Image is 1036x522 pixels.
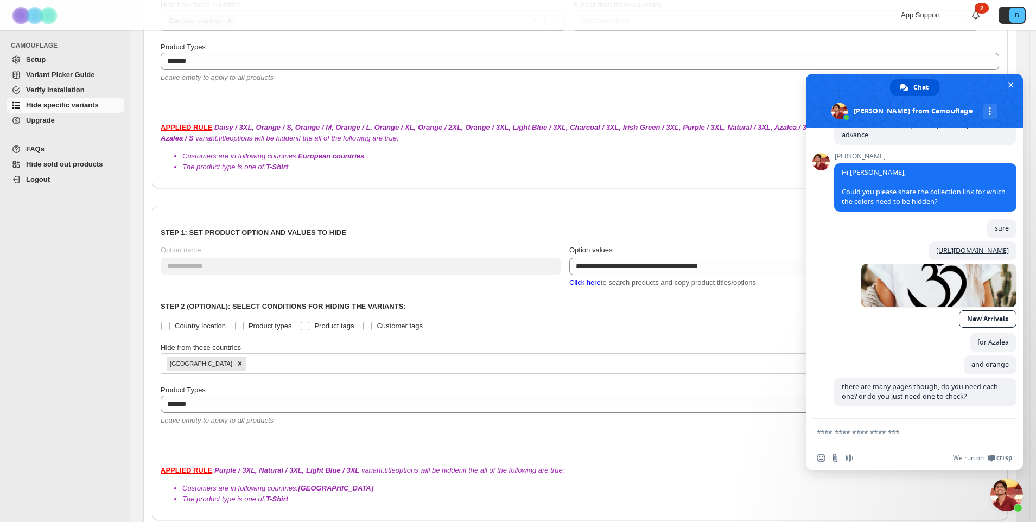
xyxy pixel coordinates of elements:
span: Product Types [161,386,206,394]
span: Setup [26,55,46,63]
span: Hide from these countries [161,343,241,352]
a: Verify Installation [7,82,124,98]
span: Audio message [845,454,854,462]
b: T-Shirt [266,163,288,171]
b: [GEOGRAPHIC_DATA] [298,484,373,492]
a: Upgrade [7,113,124,128]
a: Variant Picker Guide [7,67,124,82]
div: Chat [890,79,939,96]
span: Chat [913,79,929,96]
div: More channels [983,104,997,119]
span: Option name [161,246,201,254]
b: Daisy / 3XL, Orange / S, Orange / M, Orange / L, Orange / XL, Orange / 2XL, Orange / 3XL, Light B... [161,123,977,142]
span: Option values [569,246,613,254]
div: [GEOGRAPHIC_DATA] [167,357,234,371]
span: Leave empty to apply to all products [161,73,274,81]
span: Verify Installation [26,86,85,94]
span: Insert an emoji [817,454,825,462]
span: Variant Picker Guide [26,71,94,79]
a: FAQs [7,142,124,157]
span: Country location [175,322,226,330]
span: Product tags [314,322,354,330]
b: European countries [298,152,364,160]
strong: APPLIED RULE [161,123,212,131]
span: sure [995,224,1009,233]
div: : variant.title options will be hidden if the all of the following are true: [161,122,999,173]
span: The product type is one of: [182,163,288,171]
span: Leave empty to apply to all products [161,416,274,424]
span: Product Types [161,43,206,51]
span: Customers are in following countries: [182,484,373,492]
p: Step 2 (Optional): Select conditions for hiding the variants: [161,301,999,312]
span: CAMOUFLAGE [11,41,125,50]
span: Click here [569,278,601,287]
span: Hide sold out products [26,160,103,168]
span: Customer tags [377,322,423,330]
span: for Azalea [977,338,1009,347]
a: 2 [970,10,981,21]
a: [URL][DOMAIN_NAME] [936,246,1009,255]
a: New Arrivals [959,310,1016,328]
a: Hide specific variants [7,98,124,113]
span: Upgrade [26,116,55,124]
div: : variant.title options will be hidden if the all of the following are true: [161,465,999,505]
a: Setup [7,52,124,67]
div: Remove United Kingdom [234,357,246,371]
text: B [1015,12,1019,18]
a: Hide sold out products [7,157,124,172]
span: Hide specific variants [26,101,99,109]
span: to search products and copy product titles/options [569,278,756,287]
textarea: Compose your message... [817,428,988,438]
span: Crisp [996,454,1012,462]
span: Hi [PERSON_NAME], Could you please share the collection link for which the colors need to be hidden? [842,168,1006,206]
span: there are many pages though, do you need each one? or do you just need one to check? [842,382,998,401]
span: Customers are in following countries: [182,152,364,160]
span: Avatar with initials B [1009,8,1025,23]
span: FAQs [26,145,45,153]
p: Step 1: Set product option and values to hide [161,227,999,238]
span: Product types [249,322,292,330]
span: Close chat [1005,79,1016,91]
a: Logout [7,172,124,187]
img: Camouflage [9,1,63,30]
span: App Support [901,11,940,19]
b: T-Shirt [266,495,288,503]
span: [PERSON_NAME] [834,152,1016,160]
strong: APPLIED RULE [161,466,212,474]
div: Close chat [990,479,1023,511]
span: and orange [971,360,1009,369]
span: Logout [26,175,50,183]
span: Send a file [831,454,840,462]
span: We run on [953,454,984,462]
a: We run onCrisp [953,454,1012,462]
span: The product type is one of: [182,495,288,503]
b: Purple / 3XL, Natural / 3XL, Light Blue / 3XL [214,466,359,474]
div: 2 [975,3,989,14]
button: Avatar with initials B [999,7,1026,24]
